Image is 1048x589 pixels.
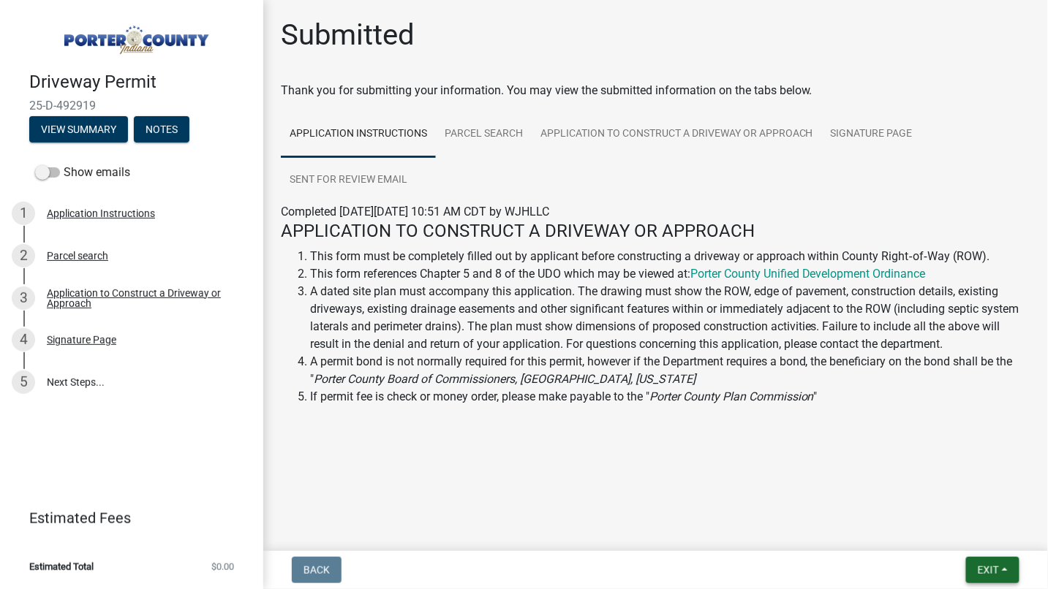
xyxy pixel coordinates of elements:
wm-modal-confirm: Summary [29,124,128,136]
li: A permit bond is not normally required for this permit, however if the Department requires a bond... [310,353,1030,388]
h1: Submitted [281,18,415,53]
h4: APPLICATION TO CONSTRUCT A DRIVEWAY OR APPROACH [281,221,1030,242]
span: Back [304,564,330,576]
a: Porter County Unified Development Ordinance [690,267,926,281]
a: Application to Construct a Driveway or Approach [532,111,822,158]
i: Porter County Plan Commission [649,389,814,403]
a: Signature Page [822,111,921,158]
a: Sent for Review Email [281,157,416,204]
div: Application Instructions [47,208,155,218]
div: Thank you for submitting your information. You may view the submitted information on the tabs below. [281,82,1030,99]
span: Completed [DATE][DATE] 10:51 AM CDT by WJHLLC [281,205,549,218]
div: 5 [12,370,35,394]
span: 25-D-492919 [29,99,234,113]
div: 4 [12,328,35,351]
wm-modal-confirm: Notes [134,124,189,136]
div: 3 [12,286,35,310]
li: This form must be completely filled out by applicant before constructing a driveway or approach w... [310,248,1030,265]
div: 1 [12,202,35,225]
li: If permit fee is check or money order, please make payable to the " " [310,388,1030,406]
button: Exit [966,557,1019,583]
span: Estimated Total [29,562,94,571]
span: Exit [978,564,999,576]
img: Porter County, Indiana [29,15,240,56]
label: Show emails [35,164,130,181]
button: View Summary [29,116,128,142]
div: Signature Page [47,335,116,345]
div: 2 [12,244,35,267]
button: Back [292,557,342,583]
a: Estimated Fees [12,503,240,533]
a: Application Instructions [281,111,436,158]
i: Porter County Board of Commissioners, [GEOGRAPHIC_DATA], [US_STATE] [314,372,695,386]
div: Application to Construct a Driveway or Approach [47,288,240,308]
a: Parcel search [436,111,532,158]
h4: Driveway Permit [29,72,252,93]
span: $0.00 [211,562,234,571]
li: A dated site plan must accompany this application. The drawing must show the ROW, edge of pavemen... [310,283,1030,353]
div: Parcel search [47,251,108,261]
button: Notes [134,116,189,142]
li: This form references Chapter 5 and 8 of the UDO which may be viewed at: [310,265,1030,283]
